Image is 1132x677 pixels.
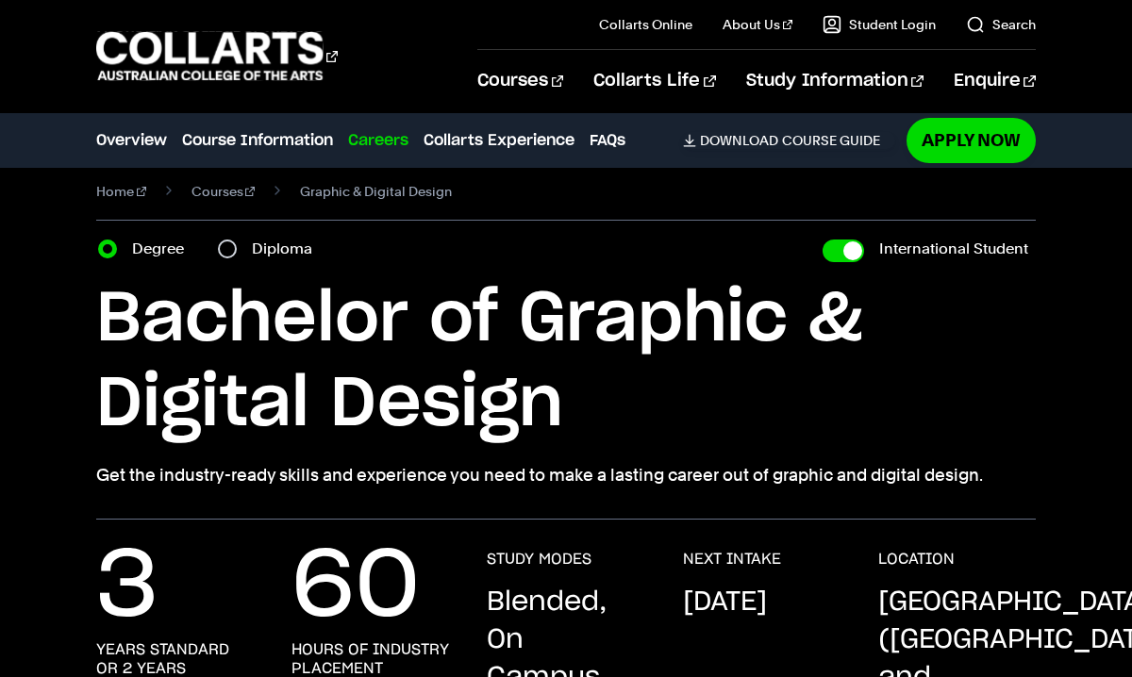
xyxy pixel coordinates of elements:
[252,236,324,262] label: Diploma
[348,129,408,152] a: Careers
[487,550,591,569] h3: STUDY MODES
[96,178,146,205] a: Home
[700,132,778,149] span: Download
[132,236,195,262] label: Degree
[96,129,167,152] a: Overview
[683,132,895,149] a: DownloadCourse Guide
[590,129,625,152] a: FAQs
[191,178,256,205] a: Courses
[954,50,1036,112] a: Enquire
[300,178,452,205] span: Graphic & Digital Design
[96,29,338,83] div: Go to homepage
[683,584,767,621] p: [DATE]
[96,277,1036,447] h1: Bachelor of Graphic & Digital Design
[424,129,574,152] a: Collarts Experience
[907,118,1036,162] a: Apply Now
[683,550,781,569] h3: NEXT INTAKE
[823,15,936,34] a: Student Login
[593,50,715,112] a: Collarts Life
[96,462,1036,488] p: Get the industry-ready skills and experience you need to make a lasting career out of graphic and...
[723,15,792,34] a: About Us
[477,50,563,112] a: Courses
[966,15,1036,34] a: Search
[291,550,420,625] p: 60
[96,550,158,625] p: 3
[599,15,692,34] a: Collarts Online
[879,236,1028,262] label: International Student
[182,129,333,152] a: Course Information
[746,50,924,112] a: Study Information
[878,550,955,569] h3: LOCATION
